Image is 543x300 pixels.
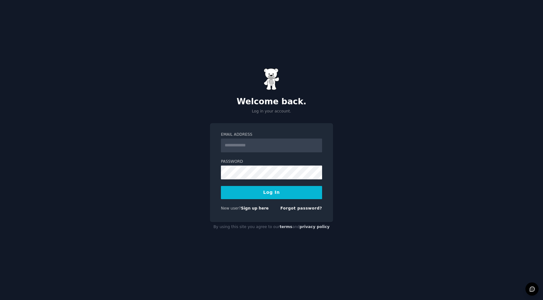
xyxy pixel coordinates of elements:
div: By using this site you agree to our and [210,222,333,232]
span: New user? [221,206,241,210]
img: Gummy Bear [264,68,279,90]
a: terms [280,225,292,229]
h2: Welcome back. [210,97,333,107]
a: Forgot password? [280,206,322,210]
a: privacy policy [299,225,330,229]
button: Log In [221,186,322,199]
label: Email Address [221,132,322,138]
a: Sign up here [241,206,269,210]
p: Log in your account. [210,109,333,114]
label: Password [221,159,322,165]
